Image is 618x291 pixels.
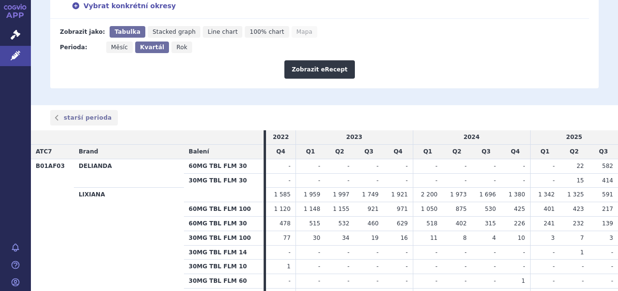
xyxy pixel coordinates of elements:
th: 30MG TBL FLM 100 [184,231,264,245]
span: - [288,177,290,184]
span: 226 [514,220,525,227]
span: 1 155 [333,206,349,212]
span: 232 [573,220,584,227]
span: 34 [342,235,349,241]
span: - [377,163,379,169]
span: 1 959 [304,191,320,198]
span: - [406,249,407,256]
span: - [318,177,320,184]
td: Q4 [266,145,295,159]
span: - [347,163,349,169]
span: - [377,249,379,256]
span: 241 [544,220,555,227]
span: 19 [371,235,379,241]
span: Tabulka [114,28,140,35]
span: - [318,277,320,284]
span: 1 921 [391,191,407,198]
span: - [611,277,613,284]
span: - [494,277,496,284]
span: 425 [514,206,525,212]
td: Q2 [325,145,354,159]
span: 16 [400,235,407,241]
td: Q3 [354,145,383,159]
td: 2023 [295,130,413,144]
span: Měsíc [111,44,128,51]
div: Zobrazit jako: [60,26,105,38]
span: 217 [602,206,613,212]
span: 1 973 [450,191,466,198]
span: 3 [551,235,555,241]
span: Line chart [208,28,238,35]
a: starší perioda [50,110,118,125]
span: 315 [485,220,496,227]
span: 8 [463,235,467,241]
span: 478 [280,220,291,227]
span: 1 325 [567,191,584,198]
span: 1 050 [421,206,437,212]
span: 22 [576,163,584,169]
span: 139 [602,220,613,227]
span: - [288,277,290,284]
td: Q1 [295,145,325,159]
span: - [523,249,525,256]
span: - [347,277,349,284]
span: 875 [456,206,467,212]
th: DELIANDA [74,159,184,188]
span: - [553,277,555,284]
span: 3 [609,235,613,241]
span: 591 [602,191,613,198]
span: - [494,263,496,270]
span: 402 [456,220,467,227]
span: 515 [309,220,320,227]
span: 460 [367,220,379,227]
td: Q1 [413,145,442,159]
span: 15 [576,177,584,184]
span: - [464,163,466,169]
span: 971 [397,206,408,212]
span: - [406,177,407,184]
span: Mapa [296,28,312,35]
span: 4 [492,235,496,241]
span: - [435,163,437,169]
span: - [494,177,496,184]
span: 1 997 [333,191,349,198]
th: 30MG TBL FLM 14 [184,245,264,260]
span: - [523,177,525,184]
th: 30MG TBL FLM 30 [184,173,264,202]
span: - [464,277,466,284]
span: - [494,163,496,169]
span: - [611,249,613,256]
span: 7 [580,235,584,241]
div: Vybrat konkrétní okresy [62,0,589,11]
span: 423 [573,206,584,212]
span: - [582,277,584,284]
th: 30MG TBL FLM 10 [184,260,264,274]
span: 1 749 [362,191,379,198]
span: 77 [283,235,291,241]
span: 30 [313,235,320,241]
span: 1 [580,249,584,256]
span: 11 [430,235,437,241]
span: - [377,277,379,284]
span: - [318,263,320,270]
div: Perioda: [60,42,101,53]
span: 414 [602,177,613,184]
span: - [318,249,320,256]
span: - [288,163,290,169]
span: - [406,263,407,270]
span: - [347,249,349,256]
span: 1 380 [508,191,525,198]
span: - [435,249,437,256]
span: - [523,163,525,169]
span: - [553,249,555,256]
span: 1 696 [479,191,496,198]
span: - [464,263,466,270]
span: - [406,277,407,284]
th: 60MG TBL FLM 30 [184,159,264,173]
td: Q2 [560,145,589,159]
span: Balení [189,148,209,155]
span: - [435,177,437,184]
span: 2 200 [421,191,437,198]
span: - [523,263,525,270]
td: 2024 [413,130,530,144]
